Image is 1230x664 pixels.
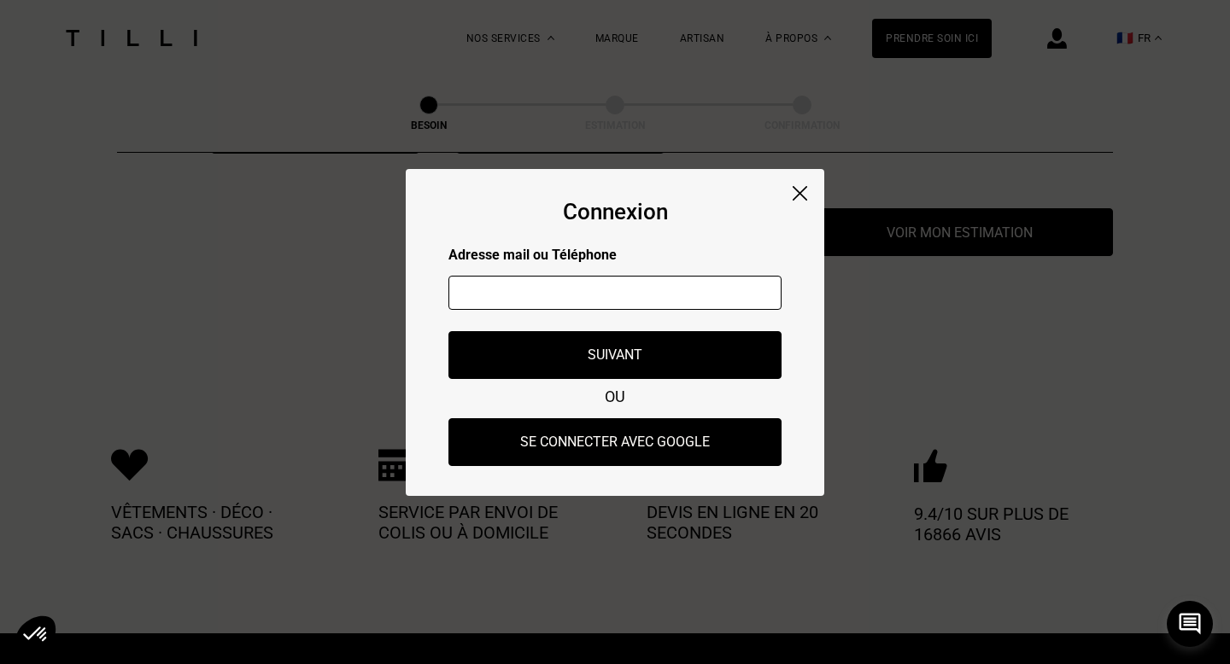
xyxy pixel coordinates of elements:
[448,247,782,263] p: Adresse mail ou Téléphone
[448,331,782,379] button: Suivant
[448,418,782,466] button: Se connecter avec Google
[605,387,625,405] span: OU
[563,199,668,224] div: Connexion
[793,186,807,201] img: close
